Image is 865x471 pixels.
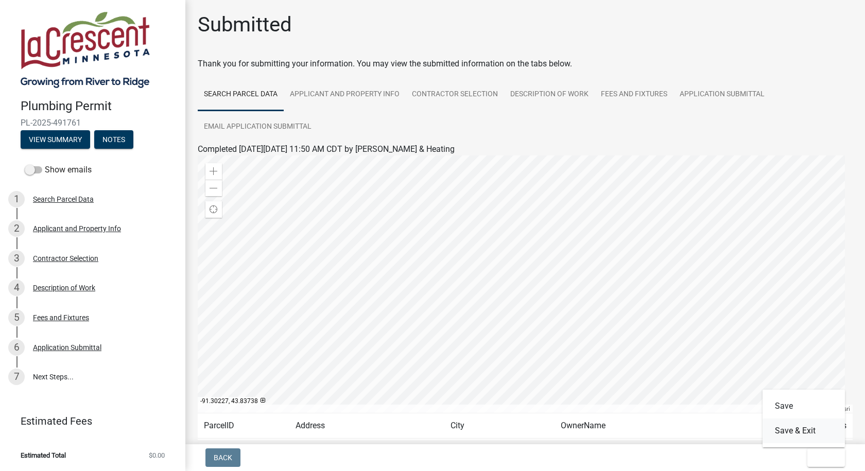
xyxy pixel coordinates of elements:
label: Show emails [25,164,92,176]
span: Estimated Total [21,452,66,459]
a: Application Submittal [673,78,771,111]
div: 2 [8,220,25,237]
button: Save [763,394,845,418]
div: Exit [763,390,845,447]
span: Exit [816,453,831,462]
a: Estimated Fees [8,411,169,431]
span: Back [214,453,232,462]
a: Contractor Selection [406,78,504,111]
div: Application Submittal [33,344,101,351]
div: Description of Work [33,284,95,291]
td: City [444,413,554,439]
a: Applicant and Property Info [284,78,406,111]
span: $0.00 [149,452,165,459]
img: City of La Crescent, Minnesota [21,11,150,88]
div: 7 [8,369,25,385]
div: Zoom in [205,163,222,180]
span: Completed [DATE][DATE] 11:50 AM CDT by [PERSON_NAME] & Heating [198,144,455,154]
button: Back [205,448,240,467]
a: Fees and Fixtures [595,78,673,111]
div: 5 [8,309,25,326]
div: 4 [8,280,25,296]
span: PL-2025-491761 [21,118,165,128]
div: Contractor Selection [33,255,98,262]
td: HOGANS 2ND CHANCE HOMES LLC [555,439,797,464]
td: 189 MC INTOSH RD E [289,439,444,464]
div: 3 [8,250,25,267]
a: Esri [840,405,850,412]
td: 251483000 [198,439,289,464]
div: 6 [8,339,25,356]
a: Description of Work [504,78,595,111]
div: 1 [8,191,25,207]
td: ParcelID [198,413,289,439]
button: Notes [94,130,133,149]
wm-modal-confirm: Summary [21,136,90,144]
button: Exit [807,448,845,467]
h1: Submitted [198,12,292,37]
div: Thank you for submitting your information. You may view the submitted information on the tabs below. [198,58,853,70]
a: Email Application Submittal [198,111,318,144]
button: View Summary [21,130,90,149]
div: Fees and Fixtures [33,314,89,321]
a: Search Parcel Data [198,78,284,111]
button: Save & Exit [763,418,845,443]
wm-modal-confirm: Notes [94,136,133,144]
div: Applicant and Property Info [33,225,121,232]
td: Address [289,413,444,439]
h4: Plumbing Permit [21,99,177,114]
div: Search Parcel Data [33,196,94,203]
td: LA CRESCENT [444,439,554,464]
div: Find my location [205,201,222,218]
div: Zoom out [205,180,222,196]
td: OwnerName [555,413,797,439]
